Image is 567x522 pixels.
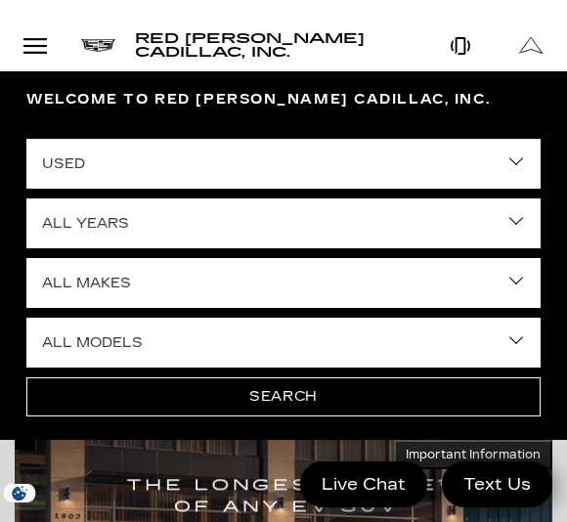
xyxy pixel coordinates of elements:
[312,473,415,496] span: Live Chat
[394,440,552,469] button: Important Information
[15,440,16,441] a: Accessible Carousel
[26,377,541,416] button: Search
[406,447,541,462] span: Important Information
[454,473,541,496] span: Text Us
[81,39,115,52] img: Cadillac logo
[26,258,541,308] select: Filter by make
[425,22,497,70] a: Open Phone Modal
[26,198,541,248] select: Filter by year
[300,461,427,507] a: Live Chat
[135,32,425,60] a: Red [PERSON_NAME] Cadillac, Inc.
[135,30,365,61] span: Red [PERSON_NAME] Cadillac, Inc.
[26,318,541,368] select: Filter by model
[442,461,552,507] a: Text Us
[26,139,541,189] select: Filter by type
[26,89,541,110] h3: Welcome to Red [PERSON_NAME] Cadillac, Inc.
